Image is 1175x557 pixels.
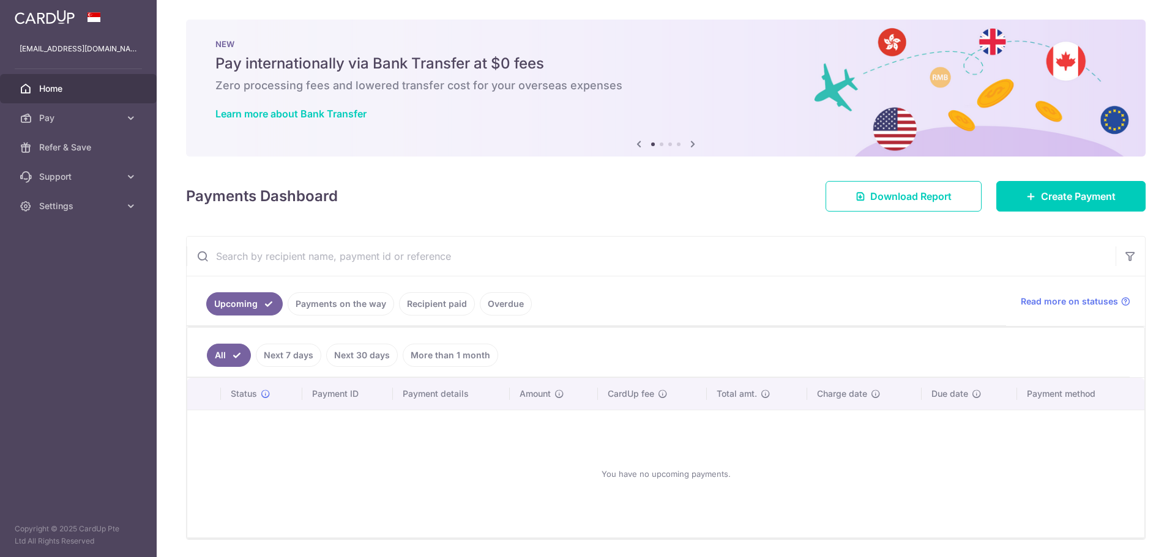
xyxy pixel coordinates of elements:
th: Payment method [1017,378,1144,410]
span: CardUp fee [608,388,654,400]
a: Learn more about Bank Transfer [215,108,367,120]
input: Search by recipient name, payment id or reference [187,237,1116,276]
span: Due date [931,388,968,400]
a: Next 30 days [326,344,398,367]
a: All [207,344,251,367]
div: You have no upcoming payments. [202,420,1130,528]
span: Amount [520,388,551,400]
span: Total amt. [717,388,757,400]
span: Download Report [870,189,952,204]
th: Payment ID [302,378,393,410]
span: Charge date [817,388,867,400]
p: [EMAIL_ADDRESS][DOMAIN_NAME] [20,43,137,55]
span: Settings [39,200,120,212]
span: Status [231,388,257,400]
img: CardUp [15,10,75,24]
h5: Pay internationally via Bank Transfer at $0 fees [215,54,1116,73]
span: Home [39,83,120,95]
a: Overdue [480,292,532,315]
h4: Payments Dashboard [186,185,338,207]
p: NEW [215,39,1116,49]
a: Read more on statuses [1021,295,1130,308]
span: Create Payment [1041,189,1116,204]
span: Read more on statuses [1021,295,1118,308]
a: Upcoming [206,292,283,315]
h6: Zero processing fees and lowered transfer cost for your overseas expenses [215,78,1116,93]
a: Download Report [826,181,982,212]
span: Support [39,171,120,183]
a: Next 7 days [256,344,321,367]
a: Recipient paid [399,292,475,315]
span: Refer & Save [39,141,120,153]
th: Payment details [393,378,510,410]
a: Create Payment [996,181,1146,212]
a: More than 1 month [403,344,498,367]
span: Pay [39,112,120,124]
a: Payments on the way [288,292,394,315]
img: Bank transfer banner [186,20,1146,157]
